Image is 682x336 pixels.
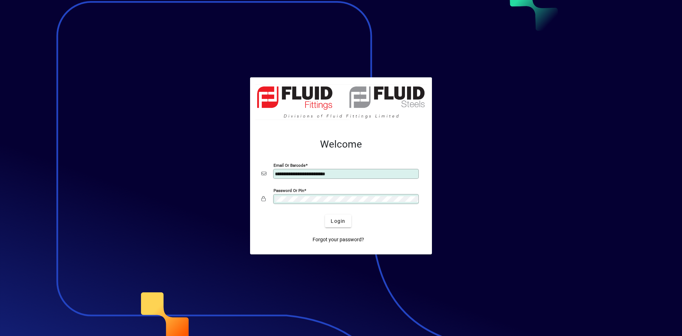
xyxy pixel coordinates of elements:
mat-label: Email or Barcode [274,163,305,168]
a: Forgot your password? [310,233,367,246]
mat-label: Password or Pin [274,188,304,193]
span: Login [331,217,345,225]
h2: Welcome [261,138,421,150]
span: Forgot your password? [313,236,364,243]
button: Login [325,215,351,227]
